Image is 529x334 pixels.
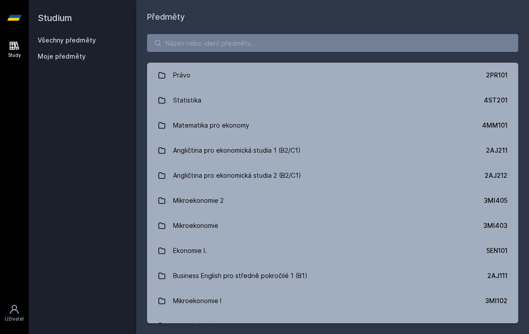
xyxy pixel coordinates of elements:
a: Mikroekonomie 3MI403 [147,213,518,238]
div: 2PR101 [486,71,507,80]
div: Ekonomie I. [173,242,207,260]
div: 3MI405 [484,196,507,205]
div: Uživatel [5,316,24,322]
div: Mikroekonomie [173,217,218,235]
div: 5HD200 [483,321,507,330]
a: Všechny předměty [38,36,96,44]
div: Business English pro středně pokročilé 1 (B1) [173,267,308,285]
a: Angličtina pro ekonomická studia 1 (B2/C1) 2AJ211 [147,138,518,163]
a: Mikroekonomie I 3MI102 [147,288,518,313]
div: 2AJ111 [487,271,507,280]
div: Study [8,52,21,59]
a: Business English pro středně pokročilé 1 (B1) 2AJ111 [147,263,518,288]
input: Název nebo ident předmětu… [147,34,518,52]
div: 3MI102 [485,296,507,305]
div: Mikroekonomie I [173,292,221,310]
div: Angličtina pro ekonomická studia 2 (B2/C1) [173,167,301,184]
a: Statistika 4ST201 [147,88,518,113]
h1: Předměty [147,11,518,23]
a: Study [2,36,27,63]
span: Moje předměty [38,52,86,61]
a: Angličtina pro ekonomická studia 2 (B2/C1) 2AJ212 [147,163,518,188]
a: Ekonomie I. 5EN101 [147,238,518,263]
div: 5EN101 [486,246,507,255]
div: 4MM101 [482,121,507,130]
div: 4ST201 [484,96,507,105]
div: 2AJ212 [485,171,507,180]
a: Uživatel [2,300,27,327]
div: Angličtina pro ekonomická studia 1 (B2/C1) [173,141,301,159]
div: Právo [173,66,191,84]
div: Mikroekonomie 2 [173,192,224,210]
div: Statistika [173,91,201,109]
a: Právo 2PR101 [147,63,518,88]
a: Mikroekonomie 2 3MI405 [147,188,518,213]
div: 2AJ211 [486,146,507,155]
div: Matematika pro ekonomy [173,116,249,134]
div: 3MI403 [483,221,507,230]
a: Matematika pro ekonomy 4MM101 [147,113,518,138]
